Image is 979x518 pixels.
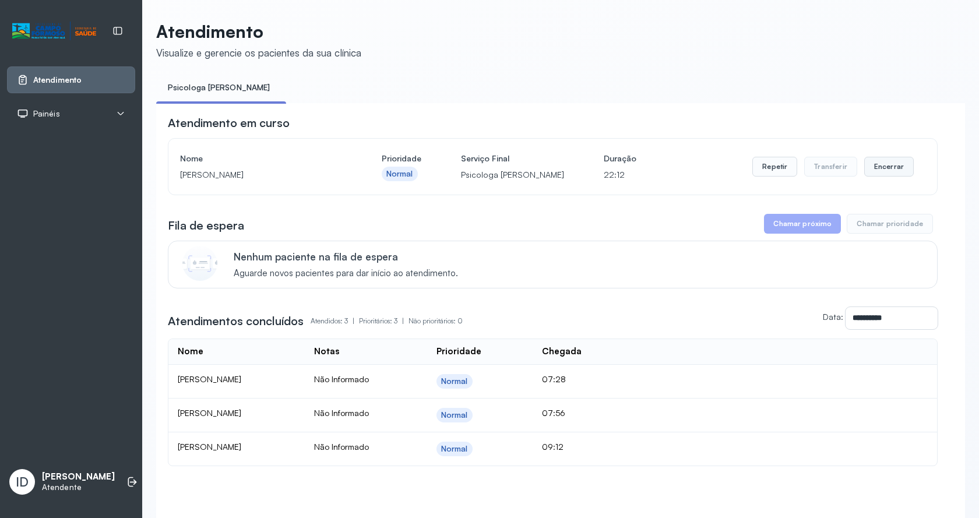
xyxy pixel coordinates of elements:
span: Painéis [33,109,60,119]
div: Normal [441,376,468,386]
span: | [402,316,404,325]
div: Normal [441,410,468,420]
h4: Serviço Final [461,150,564,167]
button: Chamar prioridade [847,214,933,234]
span: 07:56 [542,408,565,418]
span: Aguarde novos pacientes para dar início ao atendimento. [234,268,458,279]
h4: Nome [180,150,342,167]
span: 07:28 [542,374,566,384]
p: [PERSON_NAME] [180,167,342,183]
div: Normal [386,169,413,179]
p: Nenhum paciente na fila de espera [234,251,458,263]
a: Atendimento [17,74,125,86]
h3: Atendimento em curso [168,115,290,131]
p: Prioritários: 3 [359,313,408,329]
img: Logotipo do estabelecimento [12,22,96,41]
span: Atendimento [33,75,82,85]
button: Encerrar [864,157,914,177]
p: Atendimento [156,21,361,42]
button: Repetir [752,157,797,177]
span: [PERSON_NAME] [178,408,241,418]
div: Nome [178,346,203,357]
div: Normal [441,444,468,454]
a: Psicologa [PERSON_NAME] [156,78,281,97]
p: Atendente [42,482,115,492]
span: [PERSON_NAME] [178,374,241,384]
span: Não Informado [314,408,369,418]
p: 22:12 [604,167,636,183]
div: Prioridade [436,346,481,357]
img: Imagem de CalloutCard [182,246,217,281]
p: Atendidos: 3 [311,313,359,329]
h4: Duração [604,150,636,167]
h3: Fila de espera [168,217,244,234]
button: Transferir [804,157,857,177]
p: [PERSON_NAME] [42,471,115,482]
div: Visualize e gerencie os pacientes da sua clínica [156,47,361,59]
h4: Prioridade [382,150,421,167]
span: Não Informado [314,442,369,452]
div: Chegada [542,346,582,357]
p: Não prioritários: 0 [408,313,463,329]
span: Não Informado [314,374,369,384]
span: 09:12 [542,442,564,452]
label: Data: [823,312,843,322]
p: Psicologa [PERSON_NAME] [461,167,564,183]
span: [PERSON_NAME] [178,442,241,452]
h3: Atendimentos concluídos [168,313,304,329]
button: Chamar próximo [764,214,841,234]
span: | [353,316,354,325]
div: Notas [314,346,339,357]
